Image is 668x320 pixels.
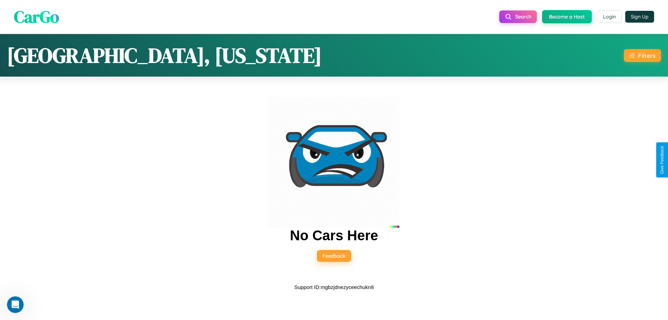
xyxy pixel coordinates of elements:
button: Search [499,10,537,23]
button: Filters [624,49,661,62]
iframe: Intercom live chat [7,296,24,313]
button: Sign Up [625,11,654,23]
img: car [269,97,399,228]
p: Support ID: mgbzjdnezyceechukn8 [294,282,374,292]
span: Search [515,14,531,20]
button: Become a Host [542,10,592,23]
div: Filters [638,52,655,59]
span: CarGo [14,5,59,28]
button: Login [597,10,622,23]
div: Give Feedback [660,146,665,174]
h2: No Cars Here [290,228,378,243]
button: Feedback [317,250,351,262]
h1: [GEOGRAPHIC_DATA], [US_STATE] [7,41,322,70]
